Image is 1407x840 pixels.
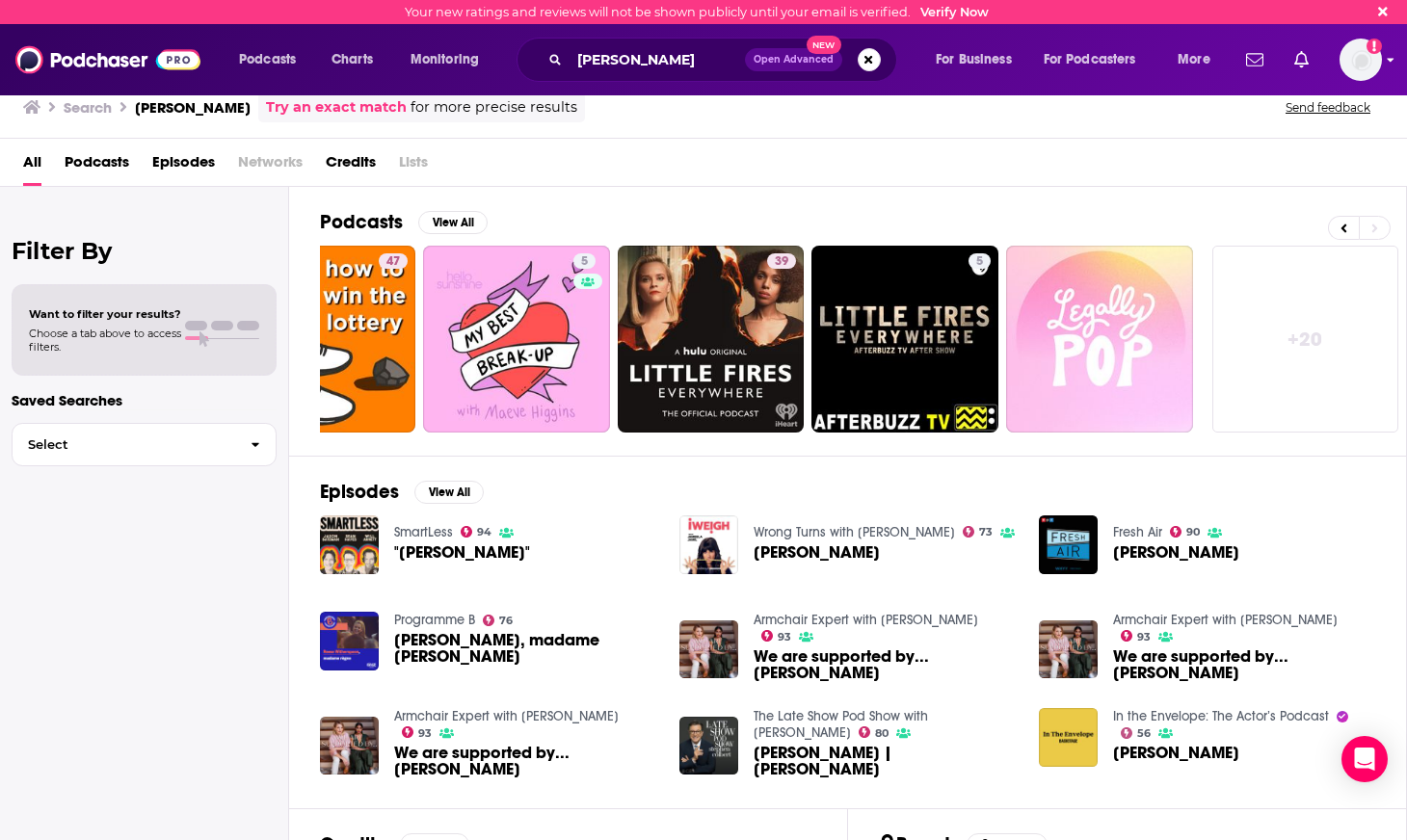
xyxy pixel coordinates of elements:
button: open menu [1164,44,1234,75]
span: Logged in as KatieP [1340,39,1382,81]
span: 73 [979,528,993,537]
a: 5 [969,253,991,269]
a: Armchair Expert with Dax Shepard [1113,612,1338,628]
button: Select [12,423,277,466]
a: 5 [573,253,596,269]
a: Reese Witherspoon [1113,544,1239,561]
button: View All [414,481,484,504]
span: 39 [775,252,788,272]
span: 93 [418,729,432,738]
span: 93 [1137,633,1151,642]
span: 47 [386,252,400,272]
a: Reese Witherspoon, madame règne [320,612,379,670]
img: Reese Witherspoon [679,515,738,574]
a: 5 [811,246,998,433]
span: We are supported by... [PERSON_NAME] [394,745,656,777]
input: Search podcasts, credits, & more... [570,44,745,75]
a: "Reese Witherspoon" [394,544,530,561]
a: 47 [229,246,416,433]
span: [PERSON_NAME] | [PERSON_NAME] [754,745,1016,777]
h2: Podcasts [320,210,403,234]
span: Select [13,438,235,451]
span: For Business [936,46,1012,73]
div: Your new ratings and reviews will not be shown publicly until your email is verified. [405,5,989,19]
span: 94 [477,528,491,537]
span: 76 [499,617,513,625]
a: We are supported by... Reese Witherspoon [754,648,1016,681]
a: Armchair Expert with Dax Shepard [394,708,619,724]
img: Reese Witherspoon [1039,708,1098,767]
a: Reese Witherspoon [1113,745,1239,761]
a: In the Envelope: The Actor’s Podcast [1113,708,1329,724]
a: Oprah Winfrey | Reese Witherspoon [754,745,1016,777]
span: [PERSON_NAME], madame [PERSON_NAME] [394,632,656,665]
span: 5 [976,252,983,272]
span: 80 [875,729,889,738]
button: open menu [922,44,1036,75]
a: Programme B [394,612,475,628]
a: 47 [379,253,408,269]
span: Lists [399,146,428,186]
a: Show notifications dropdown [1238,43,1271,76]
a: 39 [767,253,796,269]
span: 90 [1186,528,1200,537]
span: Open Advanced [754,55,834,65]
span: [PERSON_NAME] [1113,544,1239,561]
a: Verify Now [920,5,989,19]
a: All [23,146,41,186]
button: open menu [226,44,321,75]
img: Podchaser - Follow, Share and Rate Podcasts [15,41,200,78]
h3: [PERSON_NAME] [135,98,251,117]
a: 73 [963,526,994,538]
span: "[PERSON_NAME]" [394,544,530,561]
div: Open Intercom Messenger [1341,736,1388,782]
a: 80 [859,726,889,738]
a: SmartLess [394,524,453,540]
span: 5 [581,252,588,272]
button: open menu [397,44,504,75]
a: The Late Show Pod Show with Stephen Colbert [754,708,928,741]
a: 93 [402,726,433,738]
span: Choose a tab above to access filters. [29,327,181,354]
h2: Episodes [320,480,399,504]
span: For Podcasters [1044,46,1136,73]
img: We are supported by... Reese Witherspoon [1039,620,1098,679]
span: [PERSON_NAME] [1113,745,1239,761]
img: "Reese Witherspoon" [320,515,379,574]
a: EpisodesView All [320,480,484,504]
img: Oprah Winfrey | Reese Witherspoon [679,717,738,775]
button: open menu [1031,44,1164,75]
div: Search podcasts, credits, & more... [535,38,916,82]
a: Reese Witherspoon [754,544,880,561]
span: [PERSON_NAME] [754,544,880,561]
a: 76 [483,615,514,626]
a: Show notifications dropdown [1287,43,1316,76]
img: We are supported by... Reese Witherspoon [320,717,379,775]
button: Send feedback [1280,99,1376,116]
a: Fresh Air [1113,524,1162,540]
a: Credits [326,146,376,186]
h3: Search [64,98,112,117]
a: We are supported by... Reese Witherspoon [394,745,656,777]
a: PodcastsView All [320,210,488,234]
a: We are supported by... Reese Witherspoon [1113,648,1375,681]
h2: Filter By [12,237,277,265]
a: 56 [1121,727,1152,739]
span: for more precise results [411,96,577,118]
span: 93 [778,633,791,642]
a: Episodes [152,146,215,186]
span: New [807,36,841,54]
a: Wrong Turns with Jameela Jamil [754,524,955,540]
a: Reese Witherspoon, madame règne [394,632,656,665]
img: We are supported by... Reese Witherspoon [679,620,738,679]
button: View All [418,211,488,234]
p: Saved Searches [12,391,277,409]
